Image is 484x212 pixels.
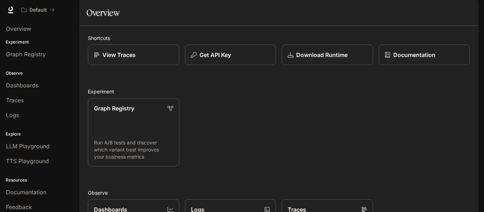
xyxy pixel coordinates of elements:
p: Documentation [393,51,435,59]
h2: Shortcuts [88,34,470,42]
a: Graph RegistryRun A/B tests and discover which variant best improves your business metrics [88,98,179,166]
p: Default [29,7,47,13]
h2: Experiment [88,88,470,95]
p: Run A/B tests and discover which variant best improves your business metrics [94,139,173,160]
h2: Observe [88,189,470,196]
h1: Overview [86,6,119,20]
a: Download Runtime [282,45,373,65]
p: Download Runtime [296,51,348,59]
a: Documentation [379,45,470,65]
p: Get API Key [199,51,231,59]
button: All workspaces [18,3,58,17]
a: View Traces [88,45,179,65]
p: View Traces [102,51,136,59]
p: Graph Registry [94,104,134,113]
button: Get API Key [185,45,276,65]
